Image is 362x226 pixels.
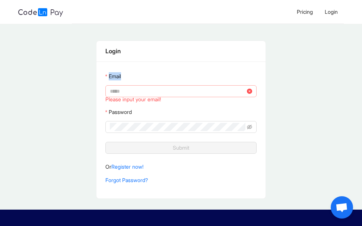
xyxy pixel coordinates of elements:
img: logo [18,8,63,17]
div: Login [105,47,257,56]
input: Password [110,123,246,131]
a: Forgot Password? [105,177,148,183]
p: Or [105,163,257,171]
label: Email [105,70,121,82]
a: Open chat [331,196,353,219]
a: Register now! [111,163,143,170]
div: Please input your email! [105,95,257,104]
span: Submit [173,144,189,152]
span: Pricing [297,9,313,15]
span: eye-invisible [247,124,252,130]
span: Login [325,9,338,15]
label: Password [105,106,132,118]
input: Email [110,87,246,95]
button: Submit [105,142,257,154]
